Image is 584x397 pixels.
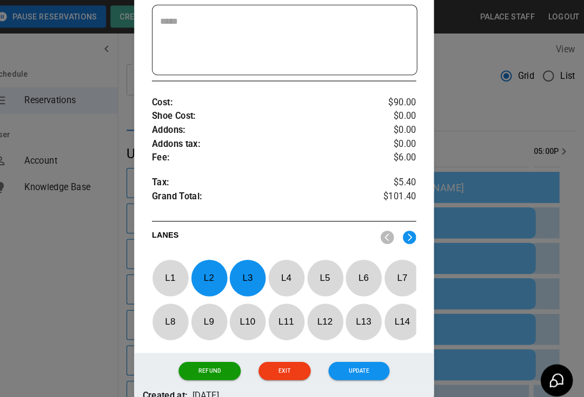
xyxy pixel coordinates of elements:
[163,172,378,185] p: Tax :
[163,185,378,201] p: Grand Total :
[163,301,199,326] p: L 8
[378,147,421,161] p: $6.00
[163,147,378,161] p: Fee :
[378,134,421,147] p: $0.00
[386,225,399,238] img: nav_left.svg
[154,379,198,393] p: Created at:
[238,301,274,326] p: L 10
[276,258,312,284] p: L 4
[238,258,274,284] p: L 3
[201,258,237,284] p: L 2
[163,120,378,134] p: Addons :
[267,353,318,371] button: Exit
[351,258,387,284] p: L 6
[335,353,395,371] button: Update
[201,301,237,326] p: L 9
[203,379,229,393] p: [DATE]
[351,301,387,326] p: L 13
[163,134,378,147] p: Addons tax :
[163,258,199,284] p: L 1
[163,107,378,120] p: Shoe Cost :
[163,224,377,239] p: LANES
[189,353,250,371] button: Refund
[378,93,421,107] p: $90.00
[314,301,350,326] p: L 12
[389,258,425,284] p: L 7
[378,185,421,201] p: $101.40
[389,301,425,326] p: L 14
[378,120,421,134] p: $0.00
[378,107,421,120] p: $0.00
[276,301,312,326] p: L 11
[408,225,421,238] img: right.svg
[314,258,350,284] p: L 5
[163,93,378,107] p: Cost :
[378,172,421,185] p: $5.40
